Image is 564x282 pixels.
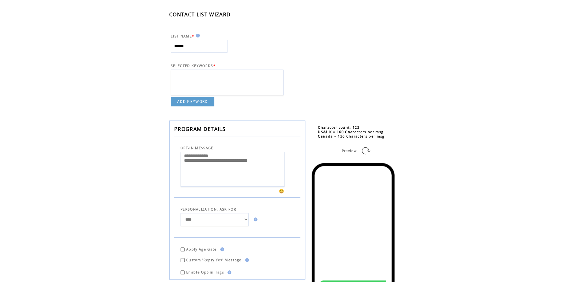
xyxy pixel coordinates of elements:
a: ADD KEYWORD [171,97,214,106]
img: help.gif [243,258,249,262]
img: help.gif [226,270,231,274]
span: 😀 [279,188,285,194]
span: Apply Age Gate [186,247,217,251]
span: Character count: 123 [318,125,360,130]
span: PROGRAM DETAILS [174,126,226,133]
span: Canada = 136 Characters per msg [318,134,384,138]
span: CONTACT LIST WIZARD [169,11,231,18]
span: PERSONALIZATION, ASK FOR [181,207,236,211]
img: help.gif [194,34,200,37]
span: Enable Opt-in Tags [186,270,224,274]
span: US&UK = 160 Characters per msg [318,130,383,134]
span: Preview [342,149,356,153]
img: help.gif [252,217,257,221]
span: OPT-IN MESSAGE [181,146,214,150]
img: help.gif [218,247,224,251]
span: Custom 'Reply Yes' Message [186,258,242,262]
span: LIST NAME [171,34,192,38]
span: SELECTED KEYWORDS [171,64,213,68]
